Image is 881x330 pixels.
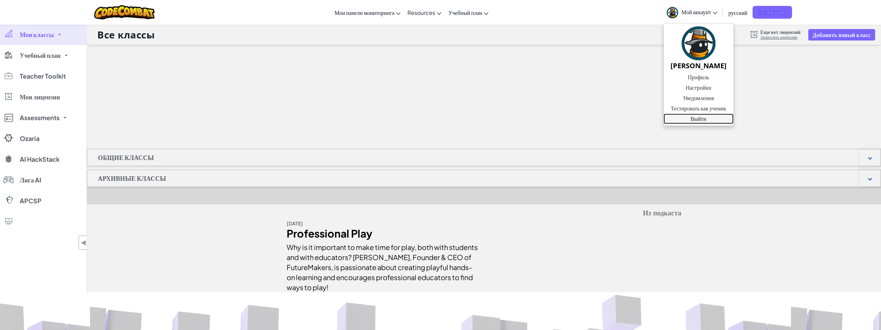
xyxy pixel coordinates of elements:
a: Учебный план [445,3,492,22]
span: AI HackStack [20,156,60,162]
a: Уведомления [664,93,734,103]
span: Учебный план [448,9,482,16]
h5: [PERSON_NAME] [671,60,727,71]
a: Resources [404,3,445,22]
button: Добавить новый класс [808,29,875,41]
span: русский [728,9,747,16]
span: Уведомления [683,94,714,102]
a: Мои панели мониторинга [331,3,404,22]
a: Запросить лицензии [761,35,801,40]
a: Выйти [664,114,734,124]
div: [DATE] [287,218,479,229]
span: Resources [407,9,435,16]
img: avatar [682,26,716,60]
h1: Архивные классы [87,170,177,187]
a: Настройки [664,82,734,93]
img: avatar [667,7,678,18]
a: Тестировать как ученик [664,103,734,114]
a: русский [725,3,751,22]
img: CodeCombat logo [94,5,155,19]
span: Assessments [20,115,60,121]
h5: Из подкаста [287,208,681,218]
div: Professional Play [287,229,479,239]
a: [PERSON_NAME] [664,25,734,72]
span: Лига AI [20,177,41,183]
span: Еще нет лицензий [761,29,801,35]
span: Мой аккаунт [682,8,718,16]
span: Мои панели мониторинга [334,9,394,16]
a: Сделать запрос [753,6,792,19]
span: Teacher Toolkit [20,73,66,79]
span: Ozaria [20,135,39,142]
div: Why is it important to make time for play, both with students and with educators? [PERSON_NAME], ... [287,239,479,292]
h1: Все классы [97,28,155,41]
span: Мои лицензии [20,94,60,100]
span: ◀ [81,238,87,248]
span: Мои классы [20,32,54,38]
a: Профиль [664,72,734,82]
h1: Общие классы [87,149,165,166]
a: Мой аккаунт [663,1,721,23]
span: Учебный план [20,52,61,59]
